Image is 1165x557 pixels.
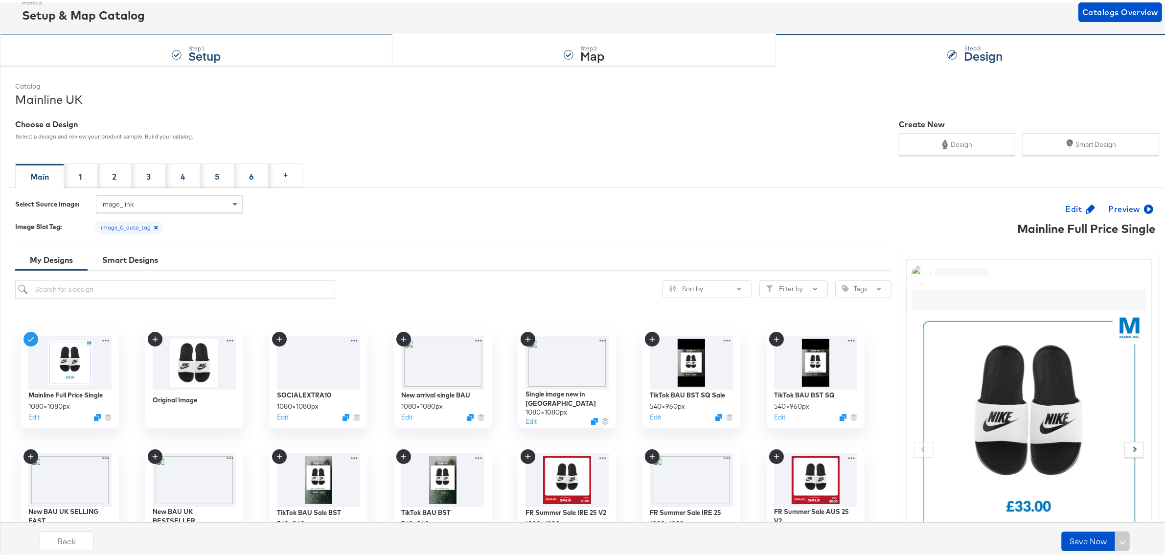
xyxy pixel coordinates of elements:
[101,197,134,206] span: image_link
[28,388,103,397] div: Mainline Full Price Single
[277,451,360,505] img: rHAAF4FmKJcT_o05HoCJmw.jpg
[774,399,809,408] div: 540 × 960 px
[581,45,605,61] strong: Map
[1075,138,1116,147] span: Smart Design
[277,516,312,526] div: 540 × 960 px
[767,445,865,543] div: FR Summer Sale AUS 25 V21080×1080pxEditDuplicate
[401,506,451,515] div: TikTok BAU BST
[662,278,752,296] button: SlidersSort by
[1062,197,1097,216] button: Edit
[277,410,288,419] button: Edit
[899,116,1159,128] div: Create New
[650,506,721,515] div: FR Summer Sale IRE 25
[774,388,835,397] div: TikTok BAU BST SQ
[759,278,828,296] button: FilterFilter by
[153,451,236,505] img: l_text:LatoBlack.ttf_70_center_line_spacing_-2:%25C2%25A3%25EF%25BB%2
[153,333,236,387] img: Mainimage.jpg
[112,169,116,180] div: 2
[22,4,145,21] div: Setup & Map Catalog
[774,410,785,419] button: Edit
[899,131,1015,153] button: Design
[15,278,335,296] input: Search for a design
[28,451,112,505] img: l_text:LatoBlack.ttf_70_center_line_spacing_-2:%25C2%25A3%25EF%25BB%2
[774,333,857,387] img: p0eOPOJXLvzixPZzdR8LAg.jpg
[270,445,367,543] div: TikTok BAU Sale BST540×960pxEditDuplicate
[95,218,163,232] div: image_0_auto_tag
[15,116,891,128] div: Choose a Design
[525,506,606,515] div: FR Summer Sale IRE 25 V2
[715,411,722,418] svg: Duplicate
[1061,529,1115,549] button: Save Now
[903,218,1155,234] div: Mainline Full Price Single
[181,169,185,180] div: 4
[21,445,119,543] div: New BAU UK SELLING FAST1080×1080pxEditDuplicate
[401,388,470,397] div: New arrival single BAU
[525,451,609,505] img: HTBPtorc5u-Guz-DU67HSg.jpg
[401,410,412,419] button: Edit
[394,445,492,543] div: TikTok BAU BST540×960pxEditDuplicate
[518,445,616,543] div: FR Summer Sale IRE 25 V21080×1080pxEditDuplicate
[15,197,89,207] div: Select Source Image:
[95,222,163,230] span: image_0_auto_tag
[28,399,70,408] div: 1080 × 1080 px
[669,283,676,290] svg: Sliders
[642,445,740,543] div: FR Summer Sale IRE 251080×1080pxEditDuplicate
[277,506,341,515] div: TikTok BAU Sale BST
[102,252,158,263] div: Smart Designs
[28,333,112,387] img: w2ZQjDt0hksjkanY2TOpIw.jpg
[153,393,197,402] div: Original Image
[15,79,1159,89] div: Catalog
[964,43,1003,49] div: Step: 3
[79,169,82,180] div: 1
[28,505,112,523] div: New BAU UK SELLING FAST
[145,445,243,543] div: New BAU UK BESTSELLER1080×1080pxEditDuplicate
[30,169,49,180] div: Main
[467,411,474,418] svg: Duplicate
[1023,131,1160,153] button: Smart Design
[964,45,1003,61] strong: Design
[40,529,93,549] button: Back
[15,89,1159,105] div: Mainline UK
[842,283,849,290] svg: Tag
[249,169,253,180] div: 6
[1109,200,1151,213] span: Preview
[215,169,219,180] div: 5
[21,328,119,426] div: Mainline Full Price Single1080×1080pxEditDuplicate
[525,516,567,526] div: 1080 × 1080 px
[951,138,972,147] span: Design
[525,405,567,415] div: 1080 × 1080 px
[153,505,236,523] div: New BAU UK BESTSELLER
[840,411,846,418] button: Duplicate
[401,516,436,526] div: 540 × 960 px
[343,411,349,418] svg: Duplicate
[642,328,740,426] div: TikTok BAU BST SQ Sale540×960pxEditDuplicate
[1105,197,1155,216] button: Preview
[591,416,598,422] svg: Duplicate
[774,451,857,505] img: n8fPDjLEgKHVQkA0tI_Qqg.jpg
[401,399,443,408] div: 1080 × 1080 px
[189,45,221,61] strong: Setup
[145,328,243,426] div: Original Image
[277,388,331,397] div: SOCIALEXTRA10
[1082,3,1158,17] span: Catalogs Overview
[277,399,319,408] div: 1080 × 1080 px
[401,333,484,387] img: l_text:LatoBlac
[835,278,891,296] button: TagTags
[94,411,101,418] svg: Duplicate
[525,414,537,423] button: Edit
[650,451,733,505] img: fl_layer_apply%2Cg_n
[525,387,609,405] div: Single image new in [GEOGRAPHIC_DATA]
[767,328,865,426] div: TikTok BAU BST SQ540×960pxEditDuplicate
[766,283,773,290] svg: Filter
[650,333,733,387] img: jZJxY5ir6k75I5G6QbY_BQ.jpg
[394,328,492,426] div: New arrival single BAU1080×1080pxEditDuplicate
[189,43,221,49] div: Step: 1
[518,328,616,426] div: Single image new in [GEOGRAPHIC_DATA]1080×1080pxEditDuplicate
[650,410,661,419] button: Edit
[28,410,40,419] button: Edit
[525,333,609,387] img: w_1080%2Ch_1080%2Cg_north_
